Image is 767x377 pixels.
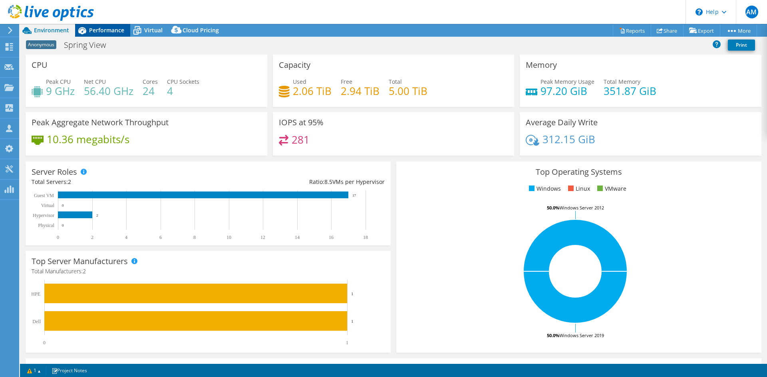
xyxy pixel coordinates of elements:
text: 6 [159,235,162,240]
h4: 351.87 GiB [604,87,656,95]
h4: 5.00 TiB [389,87,427,95]
span: Peak CPU [46,78,71,85]
span: Peak Memory Usage [540,78,594,85]
h3: CPU [32,61,48,69]
text: Virtual [41,203,55,208]
text: HPE [31,291,40,297]
text: 16 [329,235,334,240]
h4: 2.06 TiB [293,87,332,95]
h4: 24 [143,87,158,95]
tspan: Windows Server 2019 [559,332,604,338]
span: AM [745,6,758,18]
span: 2 [68,178,71,186]
h4: 2.94 TiB [341,87,380,95]
text: Dell [32,319,41,324]
h4: 10.36 megabits/s [47,135,129,144]
h4: 9 GHz [46,87,75,95]
h4: 4 [167,87,199,95]
tspan: 50.0% [547,332,559,338]
a: More [720,24,757,37]
a: 1 [22,365,46,375]
text: Physical [38,223,54,228]
text: 8 [193,235,196,240]
text: 4 [125,235,127,240]
span: Total [389,78,402,85]
svg: \n [695,8,703,16]
span: Net CPU [84,78,106,85]
h4: 56.40 GHz [84,87,133,95]
tspan: Windows Server 2012 [559,205,604,211]
h4: 281 [292,135,310,144]
a: Print [728,39,755,51]
h3: Top Operating Systems [402,168,755,176]
li: VMware [595,184,626,193]
span: Environment [34,26,69,34]
a: Export [683,24,720,37]
text: 0 [62,203,64,207]
h3: Capacity [279,61,310,69]
h1: Spring View [60,41,118,49]
div: Total Servers: [32,178,208,186]
text: Guest VM [34,193,54,198]
h3: Memory [526,61,557,69]
text: 2 [96,213,98,217]
text: 1 [351,319,354,324]
text: 1 [351,291,354,296]
span: CPU Sockets [167,78,199,85]
a: Project Notes [46,365,93,375]
text: 2 [91,235,93,240]
a: Reports [613,24,651,37]
tspan: 50.0% [547,205,559,211]
h4: 97.20 GiB [540,87,594,95]
span: Total Memory [604,78,640,85]
span: Used [293,78,306,85]
text: 0 [57,235,59,240]
span: Free [341,78,352,85]
span: Cores [143,78,158,85]
text: 17 [352,193,356,197]
span: 8.5 [324,178,332,186]
h4: 312.15 GiB [542,135,595,144]
text: 14 [295,235,300,240]
li: Windows [527,184,561,193]
span: Performance [89,26,124,34]
text: 18 [363,235,368,240]
text: 0 [62,223,64,227]
text: 0 [43,340,46,345]
span: Anonymous [26,40,56,49]
h3: IOPS at 95% [279,118,324,127]
text: 10 [227,235,231,240]
h3: Average Daily Write [526,118,598,127]
text: 12 [260,235,265,240]
h3: Server Roles [32,168,77,176]
h4: Total Manufacturers: [32,267,385,276]
a: Share [651,24,684,37]
span: Cloud Pricing [183,26,219,34]
div: Ratio: VMs per Hypervisor [208,178,385,186]
h3: Top Server Manufacturers [32,257,128,266]
span: Virtual [144,26,163,34]
text: Hypervisor [33,213,54,218]
span: 2 [83,267,86,275]
li: Linux [566,184,590,193]
h3: Peak Aggregate Network Throughput [32,118,169,127]
text: 1 [346,340,348,345]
